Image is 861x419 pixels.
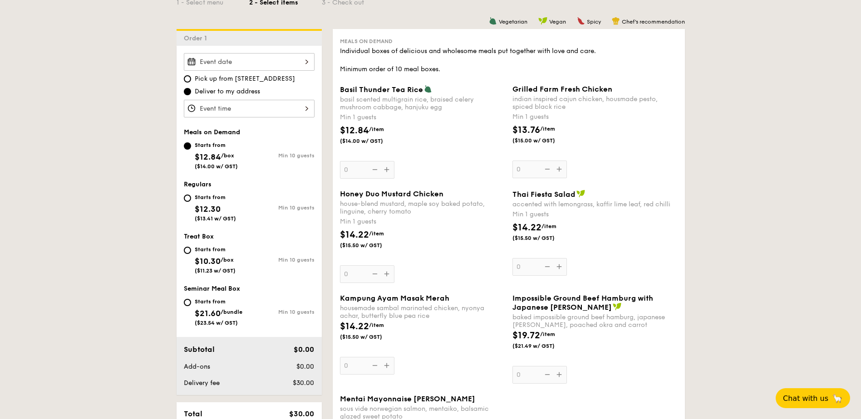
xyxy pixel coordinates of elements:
[549,19,566,25] span: Vegan
[195,298,242,305] div: Starts from
[289,409,314,418] span: $30.00
[195,308,221,318] span: $21.60
[195,141,238,149] div: Starts from
[195,194,236,201] div: Starts from
[184,233,214,240] span: Treat Box
[612,17,620,25] img: icon-chef-hat.a58ddaea.svg
[195,246,236,253] div: Starts from
[195,87,260,96] span: Deliver to my address
[195,204,221,214] span: $12.30
[577,17,585,25] img: icon-spicy.37a8142b.svg
[340,304,505,320] div: housemade sambal marinated chicken, nyonya achar, butterfly blue pea rice
[512,234,574,242] span: ($15.50 w/ GST)
[293,379,314,387] span: $30.00
[184,345,215,354] span: Subtotal
[512,190,576,199] span: Thai Fiesta Salad
[340,47,678,74] div: Individual boxes of delicious and wholesome meals put together with love and care. Minimum order ...
[184,88,191,95] input: Deliver to my address
[340,242,402,249] span: ($15.50 w/ GST)
[195,152,221,162] span: $12.84
[184,299,191,306] input: Starts from$21.60/bundle($23.54 w/ GST)Min 10 guests
[776,388,850,408] button: Chat with us🦙
[221,309,242,315] span: /bundle
[184,100,315,117] input: Event time
[184,285,240,292] span: Seminar Meal Box
[340,137,402,145] span: ($14.00 w/ GST)
[538,17,547,25] img: icon-vegan.f8ff3823.svg
[184,180,212,188] span: Regulars
[184,409,202,418] span: Total
[576,190,585,198] img: icon-vegan.f8ff3823.svg
[512,294,653,312] span: Impossible Ground Beef Hamburg with Japanese [PERSON_NAME]
[540,126,555,132] span: /item
[340,96,505,111] div: basil scented multigrain rice, braised celery mushroom cabbage, hanjuku egg
[369,230,384,237] span: /item
[783,394,828,403] span: Chat with us
[184,128,240,136] span: Meals on Demand
[832,393,843,404] span: 🦙
[249,152,315,159] div: Min 10 guests
[184,75,191,83] input: Pick up from [STREET_ADDRESS]
[512,330,540,341] span: $19.72
[512,200,678,208] div: accented with lemongrass, kaffir lime leaf, red chilli
[512,137,574,144] span: ($15.00 w/ GST)
[249,309,315,315] div: Min 10 guests
[540,331,555,337] span: /item
[249,205,315,211] div: Min 10 guests
[613,302,622,311] img: icon-vegan.f8ff3823.svg
[369,126,384,132] span: /item
[184,53,315,71] input: Event date
[340,321,369,332] span: $14.22
[512,112,678,122] div: Min 1 guests
[184,379,220,387] span: Delivery fee
[512,85,612,93] span: Grilled Farm Fresh Chicken
[340,113,505,122] div: Min 1 guests
[512,222,541,233] span: $14.22
[587,19,601,25] span: Spicy
[512,125,540,136] span: $13.76
[340,85,423,94] span: Basil Thunder Tea Rice
[340,190,443,198] span: Honey Duo Mustard Chicken
[369,322,384,328] span: /item
[499,19,527,25] span: Vegetarian
[340,200,505,215] div: house-blend mustard, maple soy baked potato, linguine, cherry tomato
[512,210,678,219] div: Min 1 guests
[512,342,574,350] span: ($21.49 w/ GST)
[340,395,475,403] span: Mentai Mayonnaise [PERSON_NAME]
[340,125,369,136] span: $12.84
[249,257,315,263] div: Min 10 guests
[294,345,314,354] span: $0.00
[340,294,449,302] span: Kampung Ayam Masak Merah
[195,256,221,266] span: $10.30
[221,152,234,159] span: /box
[489,17,497,25] img: icon-vegetarian.fe4039eb.svg
[340,217,505,226] div: Min 1 guests
[541,223,556,229] span: /item
[340,229,369,240] span: $14.22
[424,85,432,93] img: icon-vegetarian.fe4039eb.svg
[512,95,678,111] div: indian inspired cajun chicken, housmade pesto, spiced black rice
[296,363,314,370] span: $0.00
[340,333,402,341] span: ($15.50 w/ GST)
[195,268,236,274] span: ($11.23 w/ GST)
[184,142,191,150] input: Starts from$12.84/box($14.00 w/ GST)Min 10 guests
[184,34,211,42] span: Order 1
[340,38,393,44] span: Meals on Demand
[195,74,295,83] span: Pick up from [STREET_ADDRESS]
[184,195,191,202] input: Starts from$12.30($13.41 w/ GST)Min 10 guests
[184,363,210,370] span: Add-ons
[184,247,191,254] input: Starts from$10.30/box($11.23 w/ GST)Min 10 guests
[622,19,685,25] span: Chef's recommendation
[221,257,234,263] span: /box
[195,163,238,170] span: ($14.00 w/ GST)
[195,215,236,222] span: ($13.41 w/ GST)
[512,313,678,329] div: baked impossible ground beef hamburg, japanese [PERSON_NAME], poached okra and carrot
[195,320,238,326] span: ($23.54 w/ GST)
